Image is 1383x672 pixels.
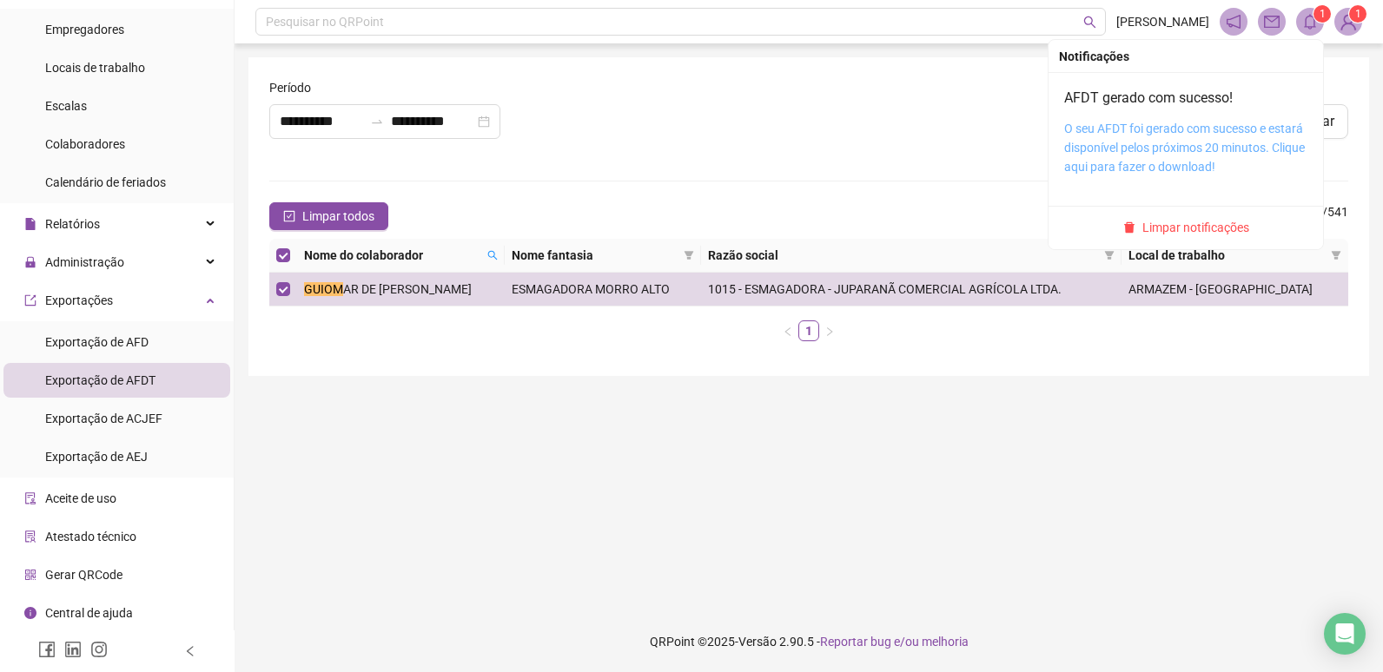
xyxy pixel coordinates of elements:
[45,255,124,269] span: Administração
[799,321,818,340] a: 1
[24,294,36,306] span: export
[819,320,840,341] button: right
[38,641,56,658] span: facebook
[778,320,798,341] button: left
[45,373,156,387] span: Exportação de AFDT
[684,250,694,260] span: filter
[1335,9,1361,35] img: 85736
[24,256,36,268] span: lock
[1128,246,1324,265] span: Local de trabalho
[1327,242,1345,268] span: filter
[1116,217,1256,238] button: Limpar notificações
[24,218,36,230] span: file
[304,246,480,265] span: Nome do colaborador
[24,569,36,581] span: qrcode
[24,607,36,619] span: info-circle
[45,412,162,425] span: Exportação de ACJEF
[1226,14,1241,30] span: notification
[45,293,113,307] span: Exportações
[680,242,698,268] span: filter
[45,175,166,189] span: Calendário de feriados
[45,335,149,349] span: Exportação de AFD
[45,137,125,151] span: Colaboradores
[184,645,196,657] span: left
[1355,8,1361,20] span: 1
[487,250,498,260] span: search
[1264,14,1280,30] span: mail
[45,568,122,582] span: Gerar QRCode
[1083,16,1096,29] span: search
[283,210,295,222] span: check-square
[45,491,116,505] span: Aceite de uso
[1104,250,1115,260] span: filter
[269,78,311,97] span: Período
[370,115,384,128] span: to
[484,242,501,268] span: search
[783,326,793,337] span: left
[1064,122,1305,174] a: O seu AFDT foi gerado com sucesso e estará disponível pelos próximos 20 minutos. Clique aqui para...
[1122,273,1348,306] td: ARMAZEM - [GEOGRAPHIC_DATA]
[819,320,840,341] li: Próxima página
[1123,221,1135,234] span: delete
[90,641,108,658] span: instagram
[343,282,472,296] span: AR DE [PERSON_NAME]
[64,641,82,658] span: linkedin
[1064,89,1233,106] a: AFDT gerado com sucesso!
[1302,14,1318,30] span: bell
[45,61,145,75] span: Locais de trabalho
[45,450,148,464] span: Exportação de AEJ
[1320,8,1326,20] span: 1
[1142,218,1249,237] span: Limpar notificações
[701,273,1122,306] td: 1015 - ESMAGADORA - JUPARANÃ COMERCIAL AGRÍCOLA LTDA.
[45,217,100,231] span: Relatórios
[302,207,374,226] span: Limpar todos
[45,23,124,36] span: Empregadores
[798,320,819,341] li: 1
[45,530,136,544] span: Atestado técnico
[370,115,384,128] span: swap-right
[1324,613,1366,655] div: Open Intercom Messenger
[1116,12,1209,31] span: [PERSON_NAME]
[235,611,1383,672] footer: QRPoint © 2025 - 2.90.5 -
[1331,250,1341,260] span: filter
[505,273,701,306] td: ESMAGADORA MORRO ALTO
[1059,47,1313,66] div: Notificações
[512,246,677,265] span: Nome fantasia
[708,246,1097,265] span: Razão social
[1101,242,1118,268] span: filter
[24,492,36,504] span: audit
[778,320,798,341] li: Página anterior
[1314,5,1331,23] sup: 1
[304,282,343,296] mark: GUIOM
[820,635,969,649] span: Reportar bug e/ou melhoria
[24,530,36,543] span: solution
[824,326,835,337] span: right
[45,606,133,620] span: Central de ajuda
[738,635,777,649] span: Versão
[269,202,388,230] button: Limpar todos
[1349,5,1366,23] sup: Atualize o seu contato no menu Meus Dados
[45,99,87,113] span: Escalas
